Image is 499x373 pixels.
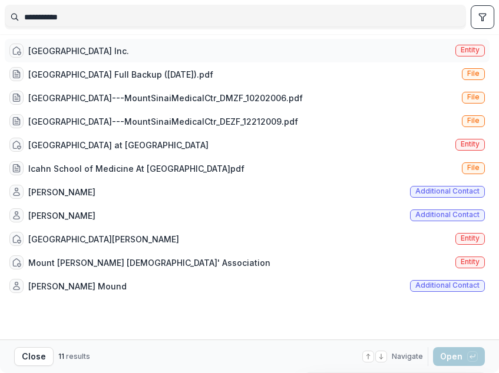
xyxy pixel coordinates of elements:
[433,347,485,366] button: Open
[28,233,179,245] div: [GEOGRAPHIC_DATA][PERSON_NAME]
[58,352,64,361] span: 11
[28,45,129,57] div: [GEOGRAPHIC_DATA] Inc.
[28,162,244,175] div: Icahn School of Medicine At [GEOGRAPHIC_DATA]pdf
[415,187,480,195] span: Additional contact
[415,281,480,289] span: Additional contact
[461,140,480,148] span: Entity
[461,46,480,54] span: Entity
[467,116,480,125] span: File
[28,186,95,198] div: [PERSON_NAME]
[28,68,213,81] div: [GEOGRAPHIC_DATA] Full Backup ([DATE]).pdf
[467,164,480,172] span: File
[461,258,480,266] span: Entity
[415,211,480,219] span: Additional contact
[28,92,303,104] div: [GEOGRAPHIC_DATA]---MountSinaiMedicalCtr_DMZF_10202006.pdf
[28,257,270,269] div: Mount [PERSON_NAME] [DEMOGRAPHIC_DATA]' Association
[66,352,90,361] span: results
[467,93,480,101] span: File
[28,209,95,222] div: [PERSON_NAME]
[28,115,298,128] div: [GEOGRAPHIC_DATA]---MountSinaiMedicalCtr_DEZF_12212009.pdf
[392,351,423,362] span: Navigate
[28,139,209,151] div: [GEOGRAPHIC_DATA] at [GEOGRAPHIC_DATA]
[28,280,127,292] div: [PERSON_NAME] Mound
[461,234,480,242] span: Entity
[467,69,480,78] span: File
[14,347,54,366] button: Close
[471,5,494,29] button: toggle filters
